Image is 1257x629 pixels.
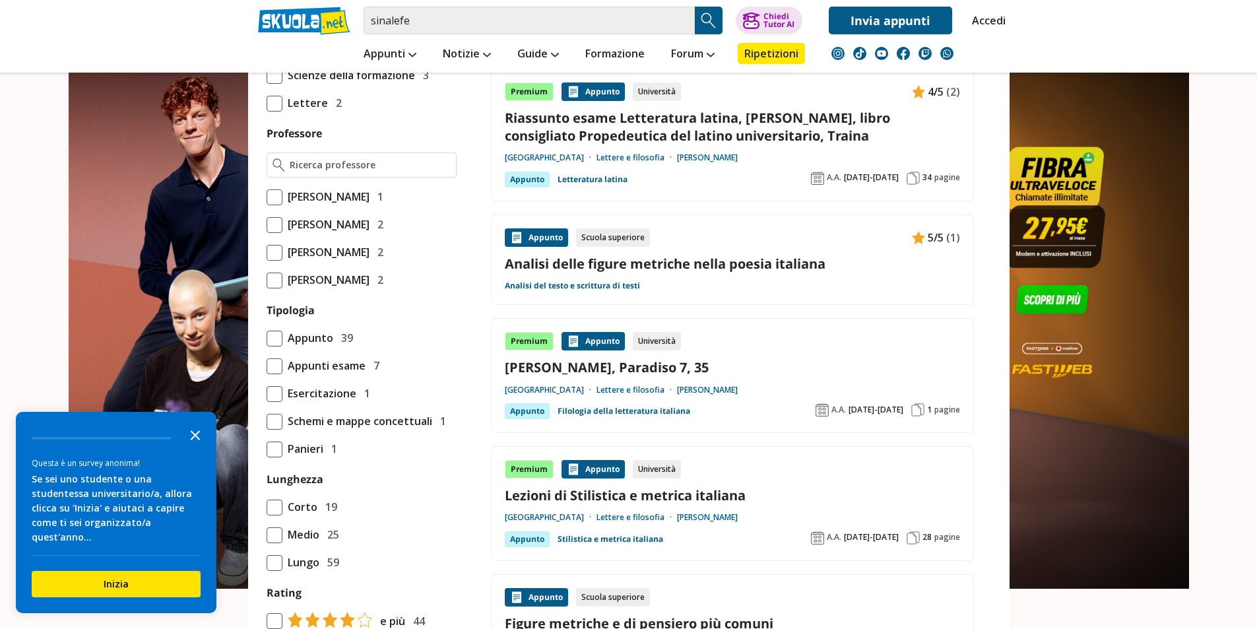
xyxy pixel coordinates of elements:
[282,526,319,543] span: Medio
[827,532,841,543] span: A.A.
[582,43,648,67] a: Formazione
[596,512,677,523] a: Lettere e filosofia
[946,229,960,246] span: (1)
[919,47,932,60] img: twitch
[562,460,625,479] div: Appunto
[934,405,960,415] span: pagine
[695,7,723,34] button: Search Button
[364,7,695,34] input: Cerca appunti, riassunti o versioni
[320,498,337,515] span: 19
[368,357,379,374] span: 7
[844,532,899,543] span: [DATE]-[DATE]
[282,329,333,347] span: Appunto
[558,531,663,547] a: Stilistica e metrica italiana
[505,588,568,607] div: Appunto
[282,413,432,430] span: Schemi e mappe concettuali
[505,83,554,101] div: Premium
[282,357,366,374] span: Appunti esame
[282,554,319,571] span: Lungo
[596,385,677,395] a: Lettere e filosofia
[372,216,383,233] span: 2
[510,231,523,244] img: Appunti contenuto
[562,83,625,101] div: Appunto
[505,358,960,376] a: [PERSON_NAME], Paradiso 7, 35
[633,460,681,479] div: Università
[505,385,596,395] a: [GEOGRAPHIC_DATA]
[326,440,337,457] span: 1
[831,47,845,60] img: instagram
[922,172,932,183] span: 34
[567,463,580,476] img: Appunti contenuto
[972,7,1000,34] a: Accedi
[928,229,944,246] span: 5/5
[505,281,640,291] a: Analisi del testo e scrittura di testi
[514,43,562,67] a: Guide
[418,67,429,84] span: 3
[282,244,370,261] span: [PERSON_NAME]
[558,403,690,419] a: Filologia della letteratura italiana
[849,405,903,415] span: [DATE]-[DATE]
[911,403,924,416] img: Pagine
[811,531,824,545] img: Anno accademico
[844,172,899,183] span: [DATE]-[DATE]
[182,421,209,447] button: Close the survey
[336,329,353,347] span: 39
[505,152,596,163] a: [GEOGRAPHIC_DATA]
[273,158,285,172] img: Ricerca professore
[576,588,650,607] div: Scuola superiore
[928,83,944,100] span: 4/5
[290,158,450,172] input: Ricerca professore
[567,335,580,348] img: Appunti contenuto
[699,11,719,30] img: Cerca appunti, riassunti o versioni
[267,126,322,141] label: Professore
[875,47,888,60] img: youtube
[331,94,342,112] span: 2
[505,403,550,419] div: Appunto
[562,332,625,350] div: Appunto
[927,405,932,415] span: 1
[940,47,953,60] img: WhatsApp
[282,188,370,205] span: [PERSON_NAME]
[907,531,920,545] img: Pagine
[934,172,960,183] span: pagine
[827,172,841,183] span: A.A.
[32,457,201,469] div: Questa è un survey anonima!
[282,498,317,515] span: Corto
[829,7,952,34] a: Invia appunti
[853,47,866,60] img: tiktok
[282,94,328,112] span: Lettere
[505,172,550,187] div: Appunto
[677,385,738,395] a: [PERSON_NAME]
[677,512,738,523] a: [PERSON_NAME]
[596,152,677,163] a: Lettere e filosofia
[907,172,920,185] img: Pagine
[32,571,201,597] button: Inizia
[576,228,650,247] div: Scuola superiore
[505,486,960,504] a: Lezioni di Stilistica e metrica italiana
[267,584,457,601] label: Rating
[282,271,370,288] span: [PERSON_NAME]
[677,152,738,163] a: [PERSON_NAME]
[736,7,802,34] button: ChiediTutor AI
[360,43,420,67] a: Appunti
[435,413,446,430] span: 1
[567,85,580,98] img: Appunti contenuto
[633,332,681,350] div: Università
[359,385,370,402] span: 1
[282,612,372,628] img: tasso di risposta 4+
[267,472,323,486] label: Lunghezza
[738,43,805,64] a: Ripetizioni
[912,231,925,244] img: Appunti contenuto
[282,216,370,233] span: [PERSON_NAME]
[372,244,383,261] span: 2
[267,303,315,317] label: Tipologia
[32,472,201,545] div: Se sei uno studente o una studentessa universitario/a, allora clicca su 'Inizia' e aiutaci a capi...
[668,43,718,67] a: Forum
[505,109,960,145] a: Riassunto esame Letteratura latina, [PERSON_NAME], libro consigliato Propedeutica del latino univ...
[505,255,960,273] a: Analisi delle figure metriche nella poesia italiana
[922,532,932,543] span: 28
[372,188,383,205] span: 1
[439,43,494,67] a: Notizie
[811,172,824,185] img: Anno accademico
[372,271,383,288] span: 2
